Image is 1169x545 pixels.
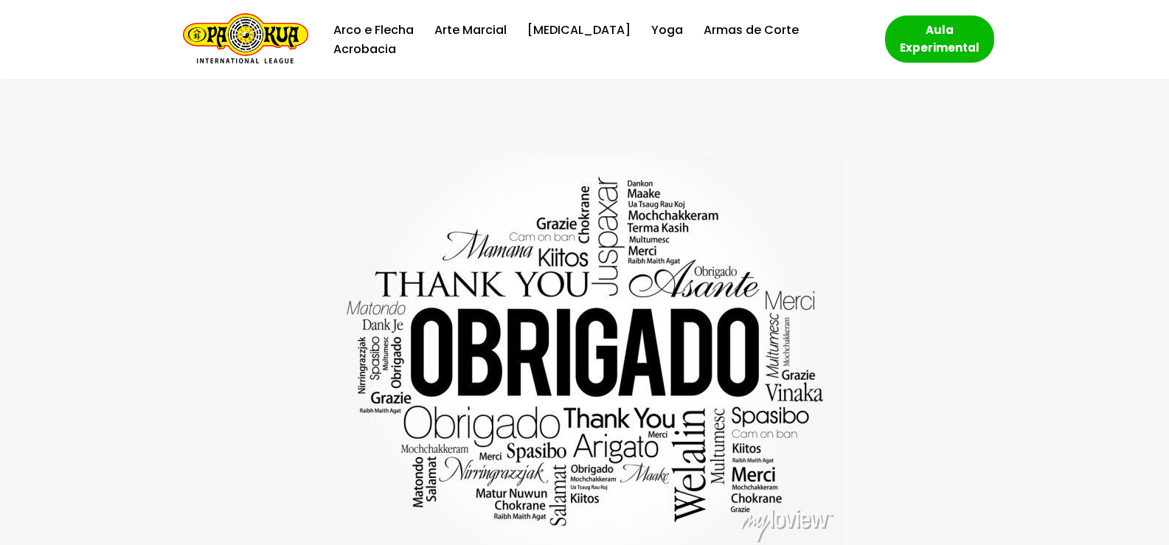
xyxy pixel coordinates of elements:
[176,13,308,66] a: Escola de Conhecimentos Orientais Pa-Kua Uma escola para toda família
[333,39,396,59] a: Acrobacia
[527,20,631,40] a: [MEDICAL_DATA]
[885,15,994,63] a: Aula Experimental
[704,20,799,40] a: Armas de Corte
[651,20,683,40] a: Yoga
[434,20,507,40] a: Arte Marcial
[330,20,863,59] div: Menu primário
[333,20,414,40] a: Arco e Flecha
